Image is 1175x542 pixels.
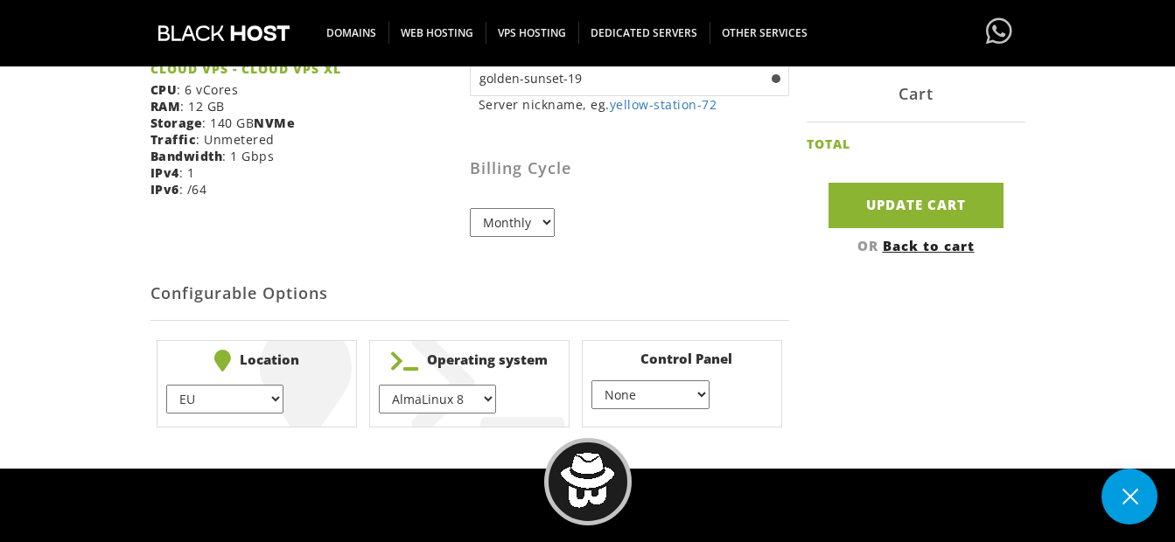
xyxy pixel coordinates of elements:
[591,380,709,409] select: } } } }
[150,268,789,321] h2: Configurable Options
[379,350,560,372] b: Operating system
[479,96,789,113] small: Server nickname, eg.
[150,60,457,77] strong: CLOUD VPS - CLOUD VPS XL
[486,22,579,44] span: VPS HOSTING
[807,66,1025,122] div: Cart
[470,60,789,96] input: Hostname
[807,236,1025,254] div: OR
[254,115,295,131] b: NVMe
[379,385,496,413] select: } } } } } } } } } } } } } } } } } } } } }
[166,385,283,413] select: } } } } } }
[150,81,178,98] b: CPU
[166,350,347,372] b: Location
[150,131,197,148] b: Traffic
[150,181,179,198] b: IPv6
[150,98,181,115] b: RAM
[150,115,203,131] b: Storage
[710,22,820,44] span: OTHER SERVICES
[610,96,717,113] a: yellow-station-72
[150,164,179,181] b: IPv4
[150,148,223,164] b: Bandwidth
[560,453,615,508] img: BlackHOST mascont, Blacky.
[829,183,1004,227] input: Update Cart
[578,22,710,44] span: DEDICATED SERVERS
[470,160,789,177] h3: Billing Cycle
[591,350,773,367] b: Control Panel
[388,22,486,44] span: WEB HOSTING
[807,137,850,150] h2: TOTAL
[314,22,389,44] span: DOMAINS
